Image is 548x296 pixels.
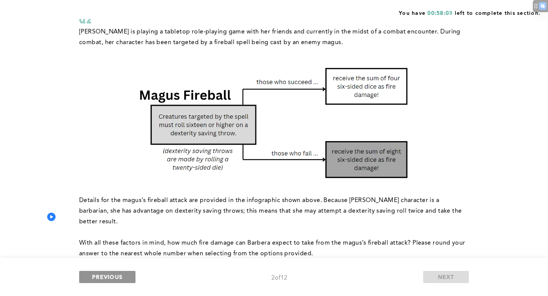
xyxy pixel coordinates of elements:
span: PREVIOUS [92,273,123,280]
div: Q2 [79,13,466,27]
span: 00:58:03 [427,11,452,16]
span: NEXT [438,273,454,280]
button: NEXT [423,271,469,283]
p: [PERSON_NAME] is playing a tabletop role-playing game with her friends and currently in the midst... [79,27,466,48]
span: With all these factors in mind, how much fire damage can Barbera expect to take from the magus’s ... [79,240,467,257]
span: Details for the magus’s fireball attack are provided in the infographic shown above. Because [PER... [79,197,464,225]
img: L9AIPhzMTAwwMjISH30MUJMCwQCgUAgEAgEn4nwmRYIBAKBQCAQCD4TIaYFAoFAIBAIBILPRIhpgUAgEAgEAoHgMxFiWiAQCA... [135,59,410,181]
button: PREVIOUS [79,271,135,283]
span: You have left to complete this section. [399,8,540,17]
div: 2 of 12 [271,273,287,283]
